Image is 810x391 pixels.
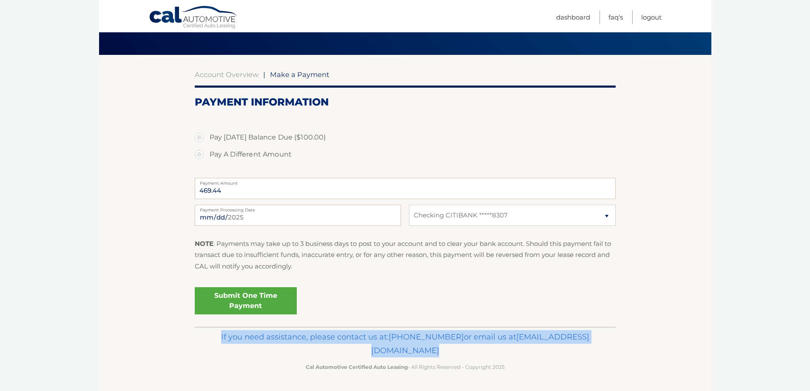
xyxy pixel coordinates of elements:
[195,178,616,199] input: Payment Amount
[195,205,401,226] input: Payment Date
[195,205,401,211] label: Payment Processing Date
[195,287,297,314] a: Submit One Time Payment
[195,70,259,79] a: Account Overview
[263,70,265,79] span: |
[149,6,238,30] a: Cal Automotive
[556,10,590,24] a: Dashboard
[195,96,616,108] h2: Payment Information
[200,362,610,371] p: - All Rights Reserved - Copyright 2025
[608,10,623,24] a: FAQ's
[195,129,616,146] label: Pay [DATE] Balance Due ($100.00)
[371,332,589,355] span: [EMAIL_ADDRESS][DOMAIN_NAME]
[270,70,330,79] span: Make a Payment
[389,332,464,342] span: [PHONE_NUMBER]
[306,364,408,370] strong: Cal Automotive Certified Auto Leasing
[200,330,610,357] p: If you need assistance, please contact us at: or email us at
[641,10,662,24] a: Logout
[195,178,616,185] label: Payment Amount
[195,240,213,248] strong: NOTE
[195,146,616,163] label: Pay A Different Amount
[195,238,616,272] p: : Payments may take up to 3 business days to post to your account and to clear your bank account....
